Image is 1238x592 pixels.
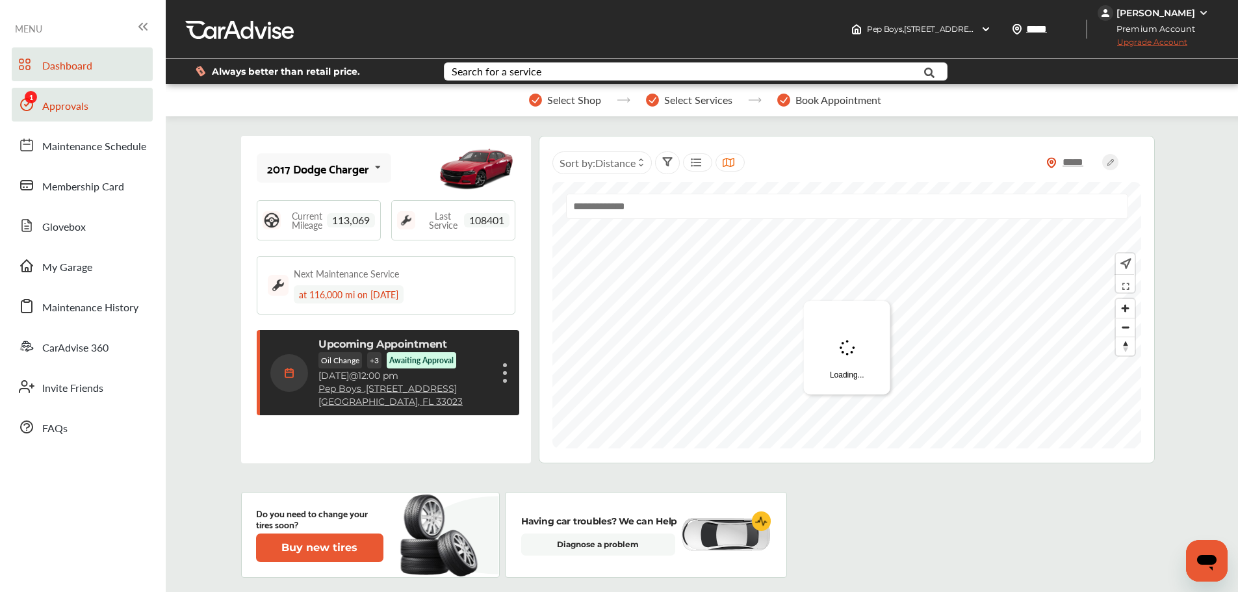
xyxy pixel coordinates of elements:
a: FAQs [12,410,153,444]
p: Do you need to change your tires soon? [256,508,383,530]
img: WGsFRI8htEPBVLJbROoPRyZpYNWhNONpIPPETTm6eUC0GeLEiAAAAAElFTkSuQmCC [1198,8,1209,18]
iframe: Button to launch messaging window [1186,540,1228,582]
a: CarAdvise 360 [12,329,153,363]
canvas: Map [552,182,1141,448]
a: Dashboard [12,47,153,81]
span: 108401 [464,213,509,227]
img: new-tire.a0c7fe23.svg [399,489,485,581]
span: CarAdvise 360 [42,340,109,357]
p: Having car troubles? We can Help [521,514,677,528]
button: Zoom out [1116,318,1135,337]
p: Oil Change [318,352,362,368]
span: Premium Account [1099,22,1205,36]
span: Select Shop [547,94,601,106]
span: Invite Friends [42,380,103,397]
img: location_vector.a44bc228.svg [1012,24,1022,34]
span: Pep Boys , [STREET_ADDRESS] [GEOGRAPHIC_DATA] , FL 33023 [867,24,1101,34]
span: Dashboard [42,58,92,75]
span: @ [349,370,358,381]
a: Buy new tires [256,534,386,562]
div: Loading... [804,301,890,394]
img: stepper-arrow.e24c07c6.svg [748,97,762,103]
div: 2017 Dodge Charger [267,162,369,175]
p: + 3 [367,352,381,368]
div: Search for a service [452,66,541,77]
div: Next Maintenance Service [294,267,399,280]
img: steering_logo [263,211,281,229]
img: maintenance_logo [397,211,415,229]
span: 12:00 pm [358,370,398,381]
span: Maintenance Schedule [42,138,146,155]
span: Always better than retail price. [212,67,360,76]
button: Zoom in [1116,299,1135,318]
span: Distance [595,155,636,170]
span: Sort by : [560,155,636,170]
span: Last Service [422,211,464,229]
img: header-home-logo.8d720a4f.svg [851,24,862,34]
img: jVpblrzwTbfkPYzPPzSLxeg0AAAAASUVORK5CYII= [1098,5,1113,21]
div: at 116,000 mi on [DATE] [294,285,404,303]
div: [PERSON_NAME] [1116,7,1195,19]
a: Membership Card [12,168,153,202]
img: stepper-checkmark.b5569197.svg [646,94,659,107]
img: header-divider.bc55588e.svg [1086,19,1087,39]
span: 113,069 [327,213,375,227]
a: Pep Boys ,[STREET_ADDRESS] [318,383,457,394]
span: [DATE] [318,370,349,381]
img: maintenance_logo [268,275,289,296]
img: dollor_label_vector.a70140d1.svg [196,66,205,77]
span: Current Mileage [287,211,327,229]
a: My Garage [12,249,153,283]
span: FAQs [42,420,68,437]
p: Awaiting Approval [389,355,454,366]
span: Upgrade Account [1098,37,1187,53]
span: Glovebox [42,219,86,236]
img: location_vector_orange.38f05af8.svg [1046,157,1057,168]
a: Maintenance History [12,289,153,323]
img: diagnose-vehicle.c84bcb0a.svg [680,517,771,552]
a: Glovebox [12,209,153,242]
span: Book Appointment [795,94,881,106]
a: Diagnose a problem [521,534,675,556]
span: MENU [15,23,42,34]
img: header-down-arrow.9dd2ce7d.svg [981,24,991,34]
span: Approvals [42,98,88,115]
span: Select Services [664,94,732,106]
button: Buy new tires [256,534,383,562]
a: [GEOGRAPHIC_DATA], FL 33023 [318,396,463,407]
a: Invite Friends [12,370,153,404]
a: Approvals [12,88,153,122]
span: My Garage [42,259,92,276]
button: Reset bearing to north [1116,337,1135,355]
span: Maintenance History [42,300,138,316]
a: Maintenance Schedule [12,128,153,162]
img: mobile_11788_st0640_046.jpg [437,139,515,198]
img: stepper-arrow.e24c07c6.svg [617,97,630,103]
img: stepper-checkmark.b5569197.svg [529,94,542,107]
span: Membership Card [42,179,124,196]
img: stepper-checkmark.b5569197.svg [777,94,790,107]
p: Upcoming Appointment [318,338,447,350]
img: recenter.ce011a49.svg [1118,257,1131,271]
img: calendar-icon.35d1de04.svg [270,354,308,392]
img: cardiogram-logo.18e20815.svg [752,511,771,531]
